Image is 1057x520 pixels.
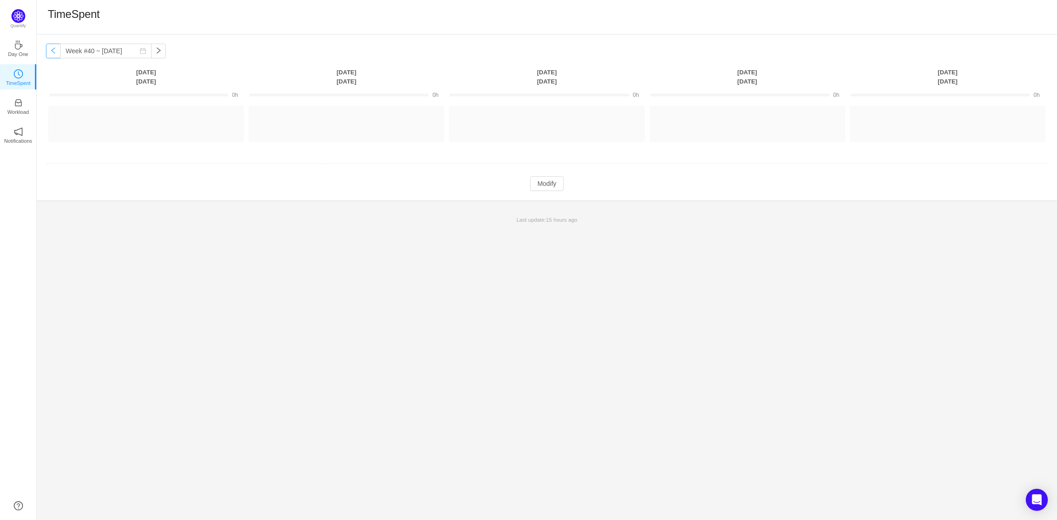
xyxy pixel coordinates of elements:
[432,92,438,98] span: 0h
[151,44,166,58] button: icon: right
[48,7,100,21] h1: TimeSpent
[14,69,23,78] i: icon: clock-circle
[647,67,848,86] th: [DATE] [DATE]
[7,108,29,116] p: Workload
[1026,489,1048,511] div: Open Intercom Messenger
[14,43,23,52] a: icon: coffeeDay One
[232,92,238,98] span: 0h
[848,67,1048,86] th: [DATE] [DATE]
[11,9,25,23] img: Quantify
[11,23,26,29] p: Quantify
[140,48,146,54] i: icon: calendar
[833,92,839,98] span: 0h
[633,92,639,98] span: 0h
[14,72,23,81] a: icon: clock-circleTimeSpent
[14,130,23,139] a: icon: notificationNotifications
[4,137,32,145] p: Notifications
[14,98,23,107] i: icon: inbox
[1034,92,1040,98] span: 0h
[46,67,246,86] th: [DATE] [DATE]
[447,67,647,86] th: [DATE] [DATE]
[14,40,23,50] i: icon: coffee
[530,176,564,191] button: Modify
[8,50,28,58] p: Day One
[14,501,23,510] a: icon: question-circle
[60,44,152,58] input: Select a week
[516,217,577,223] span: Last update:
[46,44,61,58] button: icon: left
[246,67,447,86] th: [DATE] [DATE]
[14,101,23,110] a: icon: inboxWorkload
[14,127,23,136] i: icon: notification
[6,79,31,87] p: TimeSpent
[546,217,577,223] span: 15 hours ago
